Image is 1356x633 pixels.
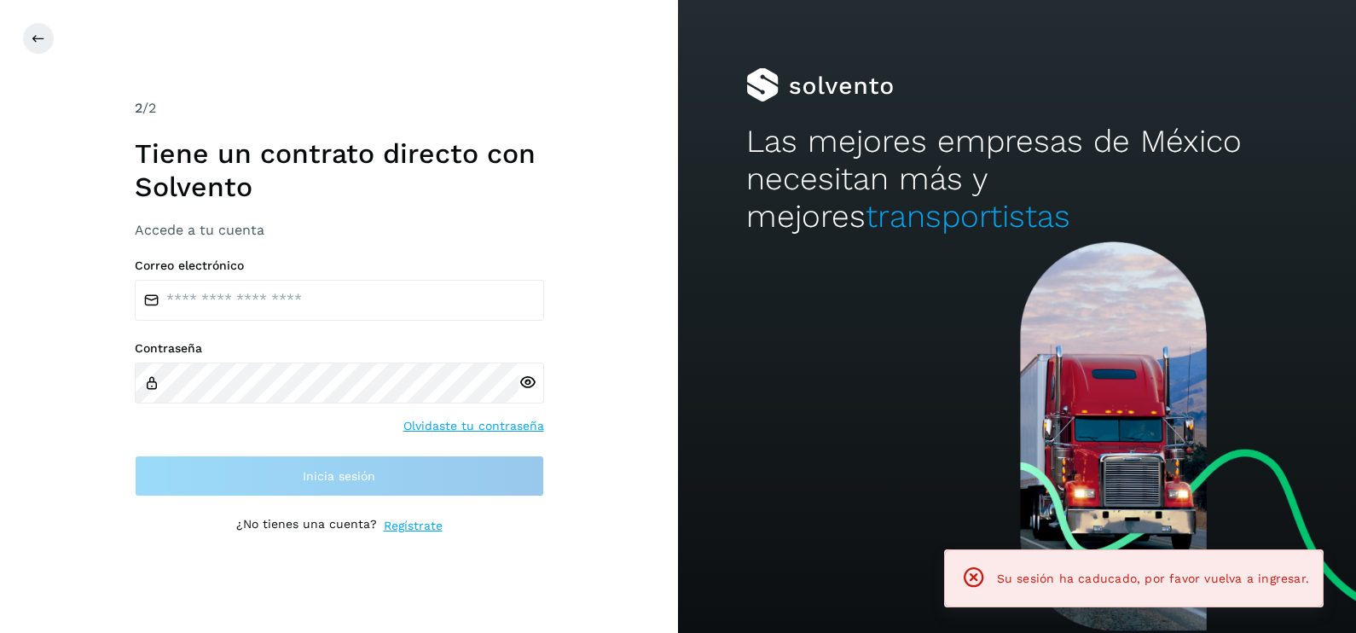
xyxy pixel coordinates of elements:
[866,198,1070,235] span: transportistas
[135,100,142,116] span: 2
[997,572,1309,585] span: Su sesión ha caducado, por favor vuelva a ingresar.
[135,341,544,356] label: Contraseña
[135,222,544,238] h3: Accede a tu cuenta
[135,456,544,497] button: Inicia sesión
[746,123,1289,236] h2: Las mejores empresas de México necesitan más y mejores
[403,417,544,435] a: Olvidaste tu contraseña
[303,470,375,482] span: Inicia sesión
[135,258,544,273] label: Correo electrónico
[135,137,544,203] h1: Tiene un contrato directo con Solvento
[135,98,544,119] div: /2
[236,517,377,535] p: ¿No tienes una cuenta?
[384,517,443,535] a: Regístrate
